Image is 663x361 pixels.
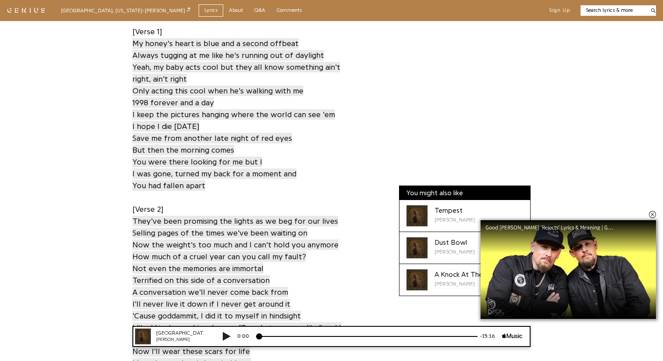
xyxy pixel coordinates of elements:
span: Now the weight's too much and I can't hold you anymore [132,239,339,250]
div: Dust Bowl [435,237,475,248]
a: Cover art for Dust Bowl by Ethel CainDust Bowl[PERSON_NAME] [399,232,530,264]
span: 1998 forever and a day I keep the pictures hanging where the world can see 'em [132,97,335,120]
img: consumer-privacy-logo.png [1,1,8,8]
div: A Knock At The Door [435,269,500,280]
a: Not even the memories are immortal [132,262,264,274]
div: You might also like [399,186,530,200]
iframe: Advertisement [399,26,531,136]
a: They've been promising the lights as we beg for our livesSelling pages of the times we've been wa... [132,215,338,239]
div: Tempest [435,205,475,216]
div: Cover art for Dust Bowl by Ethel Cain [406,237,428,258]
a: Privacy Notification [123,1,132,8]
img: iconc.png [122,0,131,7]
a: Yeah, my baby acts cool but they all know something ain't right, ain't rightOnly acting this cool... [132,61,340,97]
span: They've been promising the lights as we beg for our lives Selling pages of the times we've been w... [132,216,338,238]
span: My honey's heart is blue and a second offbeat Always tugging at me like he's running out of daylight [132,38,324,61]
input: Search lyrics & more [581,7,646,14]
a: I'll never live it down if I never get around it [132,298,290,310]
span: 'Cause goddammit, I did it to myself in hindsight [132,311,301,321]
span: Terrified on this side of a conversation A conversation we'll never come back from [132,275,288,297]
a: Terrified on this side of a conversationA conversation we'll never come back from [132,274,288,298]
a: Now the weight's too much and I can't hold you anymore [132,239,339,250]
img: adc.png [125,0,131,7]
img: consumer-privacy-logo.png [124,1,131,8]
a: Lyrics [199,4,223,16]
a: 1998 forever and a dayI keep the pictures hanging where the world can see 'em [132,97,335,120]
div: Cover art for Tempest by Ethel Cain [406,205,428,226]
span: Not even the memories are immortal [132,263,264,274]
a: How much of a cruel year can you call my fault? [132,250,306,262]
a: I hope I die [DATE] [132,120,200,132]
div: [GEOGRAPHIC_DATA], [US_STATE] - [PERSON_NAME] [61,6,191,14]
a: Cover art for A Knock At The Door by Ethel CainA Knock At The Door[PERSON_NAME] [399,264,530,296]
span: I hope I die [DATE] [132,121,200,132]
div: [PERSON_NAME] [435,216,475,224]
a: 'Cause goddammit, I did it to myself in hindsight [132,310,301,322]
a: My honey's heart is blue and a second offbeatAlways tugging at me like he's running out of daylight [132,37,324,61]
div: [PERSON_NAME] [435,280,500,288]
span: How much of a cruel year can you call my fault? [132,251,306,262]
div: [PERSON_NAME] [435,248,475,256]
a: About [223,4,249,16]
div: [GEOGRAPHIC_DATA], [US_STATE] [31,4,83,11]
div: -15:16 [352,7,377,14]
div: Cover art for A Knock At The Door by Ethel Cain [406,269,428,290]
span: Save me from another late night of red eyes But then the morning comes You were there looking for... [132,133,296,191]
span: Yeah, my baby acts cool but they all know something ain't right, ain't right Only acting this coo... [132,62,340,96]
button: Sign Up [549,7,570,14]
a: Q&A [249,4,271,16]
div: Good [PERSON_NAME] 'Rejects' Lyrics & Meaning | Genius Verified [485,225,621,230]
a: Comments [271,4,307,16]
div: [PERSON_NAME] [31,11,83,17]
a: Cover art for Tempest by Ethel CainTempest[PERSON_NAME] [399,200,530,232]
a: Save me from another late night of red eyesBut then the morning comesYou were there looking for m... [132,132,296,191]
img: 72x72bb.jpg [10,3,25,18]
